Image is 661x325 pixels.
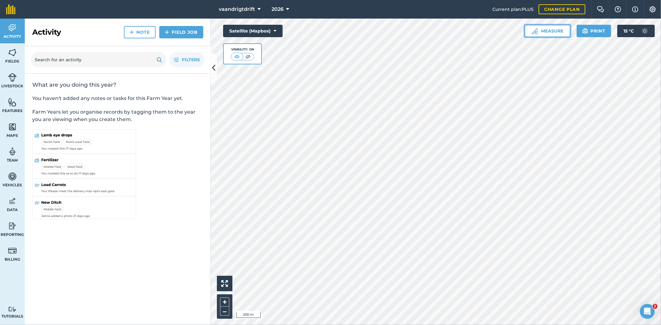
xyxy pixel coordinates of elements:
[219,6,255,13] span: vaandrigtdrift
[220,307,229,316] button: –
[272,6,284,13] span: 2026
[8,23,17,32] img: svg+xml;base64,PD94bWwgdmVyc2lvbj0iMS4wIiBlbmNvZGluZz0idXRmLTgiPz4KPCEtLSBHZW5lcmF0b3I6IEFkb2JlIE...
[539,4,585,14] a: Change plan
[124,26,156,38] a: Note
[653,304,658,309] span: 2
[8,48,17,57] img: svg+xml;base64,PHN2ZyB4bWxucz0iaHR0cDovL3d3dy53My5vcmcvMjAwMC9zdmciIHdpZHRoPSI1NiIgaGVpZ2h0PSI2MC...
[244,54,252,60] img: svg+xml;base64,PHN2ZyB4bWxucz0iaHR0cDovL3d3dy53My5vcmcvMjAwMC9zdmciIHdpZHRoPSI1MCIgaGVpZ2h0PSI0MC...
[31,52,166,67] input: Search for an activity
[220,297,229,307] button: +
[32,27,61,37] h2: Activity
[617,25,655,37] button: 15 °C
[624,25,634,37] span: 15 ° C
[130,28,134,36] img: svg+xml;base64,PHN2ZyB4bWxucz0iaHR0cDovL3d3dy53My5vcmcvMjAwMC9zdmciIHdpZHRoPSIxNCIgaGVpZ2h0PSIyNC...
[8,147,17,156] img: svg+xml;base64,PD94bWwgdmVyc2lvbj0iMS4wIiBlbmNvZGluZz0idXRmLTgiPz4KPCEtLSBHZW5lcmF0b3I6IEFkb2JlIE...
[8,197,17,206] img: svg+xml;base64,PD94bWwgdmVyc2lvbj0iMS4wIiBlbmNvZGluZz0idXRmLTgiPz4KPCEtLSBHZW5lcmF0b3I6IEFkb2JlIE...
[8,172,17,181] img: svg+xml;base64,PD94bWwgdmVyc2lvbj0iMS4wIiBlbmNvZGluZz0idXRmLTgiPz4KPCEtLSBHZW5lcmF0b3I6IEFkb2JlIE...
[159,26,203,38] a: Field Job
[640,304,655,319] iframe: Intercom live chat
[577,25,611,37] button: Print
[169,52,205,67] button: Filters
[223,25,283,37] button: Satellite (Mapbox)
[8,246,17,255] img: svg+xml;base64,PD94bWwgdmVyc2lvbj0iMS4wIiBlbmNvZGluZz0idXRmLTgiPz4KPCEtLSBHZW5lcmF0b3I6IEFkb2JlIE...
[32,108,203,123] p: Farm Years let you organise records by tagging them to the year you are viewing when you create t...
[597,6,604,12] img: Two speech bubbles overlapping with the left bubble in the forefront
[531,28,538,34] img: Ruler icon
[8,306,17,312] img: svg+xml;base64,PD94bWwgdmVyc2lvbj0iMS4wIiBlbmNvZGluZz0idXRmLTgiPz4KPCEtLSBHZW5lcmF0b3I6IEFkb2JlIE...
[6,4,15,14] img: fieldmargin Logo
[614,6,622,12] img: A question mark icon
[632,6,638,13] img: svg+xml;base64,PHN2ZyB4bWxucz0iaHR0cDovL3d3dy53My5vcmcvMjAwMC9zdmciIHdpZHRoPSIxNyIgaGVpZ2h0PSIxNy...
[32,95,203,102] p: You haven't added any notes or tasks for this Farm Year yet.
[8,221,17,231] img: svg+xml;base64,PD94bWwgdmVyc2lvbj0iMS4wIiBlbmNvZGluZz0idXRmLTgiPz4KPCEtLSBHZW5lcmF0b3I6IEFkb2JlIE...
[233,54,241,60] img: svg+xml;base64,PHN2ZyB4bWxucz0iaHR0cDovL3d3dy53My5vcmcvMjAwMC9zdmciIHdpZHRoPSI1MCIgaGVpZ2h0PSI0MC...
[156,56,162,63] img: svg+xml;base64,PHN2ZyB4bWxucz0iaHR0cDovL3d3dy53My5vcmcvMjAwMC9zdmciIHdpZHRoPSIxOSIgaGVpZ2h0PSIyNC...
[8,97,17,107] img: svg+xml;base64,PHN2ZyB4bWxucz0iaHR0cDovL3d3dy53My5vcmcvMjAwMC9zdmciIHdpZHRoPSI1NiIgaGVpZ2h0PSI2MC...
[582,27,588,35] img: svg+xml;base64,PHN2ZyB4bWxucz0iaHR0cDovL3d3dy53My5vcmcvMjAwMC9zdmciIHdpZHRoPSIxOSIgaGVpZ2h0PSIyNC...
[231,47,254,52] div: Visibility: On
[32,81,203,89] h2: What are you doing this year?
[165,28,169,36] img: svg+xml;base64,PHN2ZyB4bWxucz0iaHR0cDovL3d3dy53My5vcmcvMjAwMC9zdmciIHdpZHRoPSIxNCIgaGVpZ2h0PSIyNC...
[649,6,656,12] img: A cog icon
[8,73,17,82] img: svg+xml;base64,PD94bWwgdmVyc2lvbj0iMS4wIiBlbmNvZGluZz0idXRmLTgiPz4KPCEtLSBHZW5lcmF0b3I6IEFkb2JlIE...
[182,56,200,63] span: Filters
[639,25,651,37] img: svg+xml;base64,PD94bWwgdmVyc2lvbj0iMS4wIiBlbmNvZGluZz0idXRmLTgiPz4KPCEtLSBHZW5lcmF0b3I6IEFkb2JlIE...
[221,280,228,287] img: Four arrows, one pointing top left, one top right, one bottom right and the last bottom left
[525,25,571,37] button: Measure
[492,6,534,13] span: Current plan : PLUS
[8,122,17,132] img: svg+xml;base64,PHN2ZyB4bWxucz0iaHR0cDovL3d3dy53My5vcmcvMjAwMC9zdmciIHdpZHRoPSI1NiIgaGVpZ2h0PSI2MC...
